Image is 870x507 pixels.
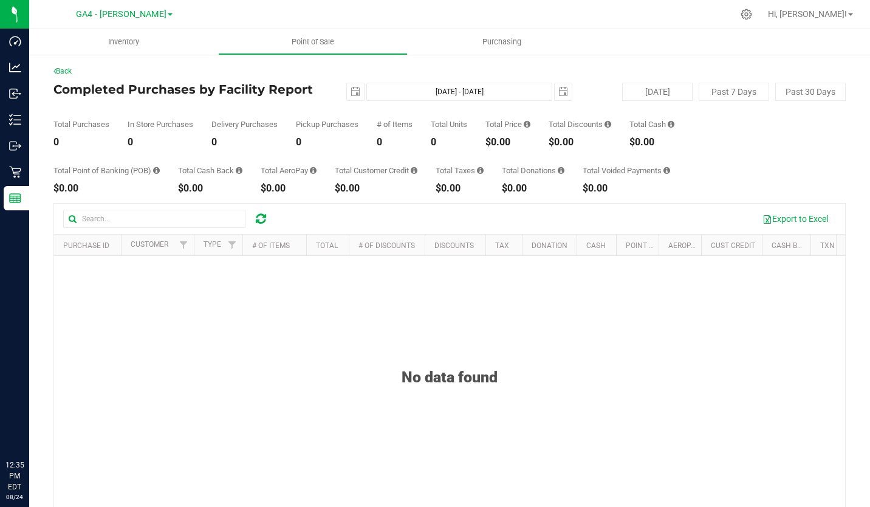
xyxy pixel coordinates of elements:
span: Hi, [PERSON_NAME]! [768,9,847,19]
div: Delivery Purchases [211,120,278,128]
i: Sum of the cash-back amounts from rounded-up electronic payments for all purchases in the date ra... [236,167,242,174]
div: $0.00 [436,184,484,193]
div: Total Cash [629,120,674,128]
div: 0 [377,137,413,147]
button: Export to Excel [755,209,836,229]
div: Total Discounts [549,120,611,128]
inline-svg: Analytics [9,61,21,74]
i: Sum of the successful, non-voided point-of-banking payment transactions, both via payment termina... [153,167,160,174]
p: 12:35 PM EDT [5,460,24,492]
inline-svg: Outbound [9,140,21,152]
a: Cust Credit [711,241,755,250]
div: Total Donations [502,167,564,174]
i: Sum of the total taxes for all purchases in the date range. [477,167,484,174]
div: $0.00 [583,184,670,193]
a: Point of Sale [218,29,407,55]
div: Total Purchases [53,120,109,128]
a: Donation [532,241,567,250]
i: Sum of the discount values applied to the all purchases in the date range. [605,120,611,128]
i: Sum of all round-up-to-next-dollar total price adjustments for all purchases in the date range. [558,167,564,174]
a: Tax [495,241,509,250]
a: # of Items [252,241,290,250]
div: Pickup Purchases [296,120,358,128]
div: $0.00 [178,184,242,193]
a: Txn Fees [820,241,854,250]
i: Sum of the total prices of all purchases in the date range. [524,120,530,128]
div: $0.00 [629,137,674,147]
div: Total Cash Back [178,167,242,174]
a: Point of Banking (POB) [626,241,712,250]
inline-svg: Retail [9,166,21,178]
a: Purchase ID [63,241,109,250]
a: Filter [174,235,194,255]
span: GA4 - [PERSON_NAME] [76,9,166,19]
a: Total [316,241,338,250]
span: Point of Sale [275,36,351,47]
a: Inventory [29,29,218,55]
div: No data found [54,338,845,386]
a: Type [204,240,221,249]
inline-svg: Inbound [9,88,21,100]
a: # of Discounts [358,241,415,250]
input: Search... [63,210,245,228]
inline-svg: Inventory [9,114,21,126]
p: 08/24 [5,492,24,502]
i: Sum of the successful, non-voided payments using account credit for all purchases in the date range. [411,167,417,174]
div: Total Point of Banking (POB) [53,167,160,174]
div: 0 [431,137,467,147]
a: Discounts [434,241,474,250]
a: Customer [131,240,168,249]
span: Inventory [92,36,156,47]
div: 0 [211,137,278,147]
a: Cash Back [772,241,812,250]
div: Total Customer Credit [335,167,417,174]
span: select [555,83,572,100]
inline-svg: Reports [9,192,21,204]
div: Total Price [485,120,530,128]
div: $0.00 [335,184,417,193]
div: Manage settings [739,9,754,20]
div: 0 [53,137,109,147]
i: Sum of all voided payment transaction amounts, excluding tips and transaction fees, for all purch... [663,167,670,174]
h4: Completed Purchases by Facility Report [53,83,318,96]
span: Purchasing [466,36,538,47]
div: Total Voided Payments [583,167,670,174]
div: $0.00 [485,137,530,147]
a: Back [53,67,72,75]
div: $0.00 [502,184,564,193]
div: $0.00 [549,137,611,147]
a: AeroPay [668,241,699,250]
iframe: Resource center [12,410,49,446]
button: [DATE] [622,83,693,101]
div: $0.00 [53,184,160,193]
div: $0.00 [261,184,317,193]
div: Total Taxes [436,167,484,174]
a: Filter [222,235,242,255]
i: Sum of the successful, non-voided AeroPay payment transactions for all purchases in the date range. [310,167,317,174]
div: # of Items [377,120,413,128]
a: Cash [586,241,606,250]
button: Past 7 Days [699,83,769,101]
div: Total Units [431,120,467,128]
div: 0 [296,137,358,147]
inline-svg: Dashboard [9,35,21,47]
i: Sum of the successful, non-voided cash payment transactions for all purchases in the date range. ... [668,120,674,128]
div: 0 [128,137,193,147]
div: Total AeroPay [261,167,317,174]
div: In Store Purchases [128,120,193,128]
button: Past 30 Days [775,83,846,101]
a: Purchasing [408,29,597,55]
span: select [347,83,364,100]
